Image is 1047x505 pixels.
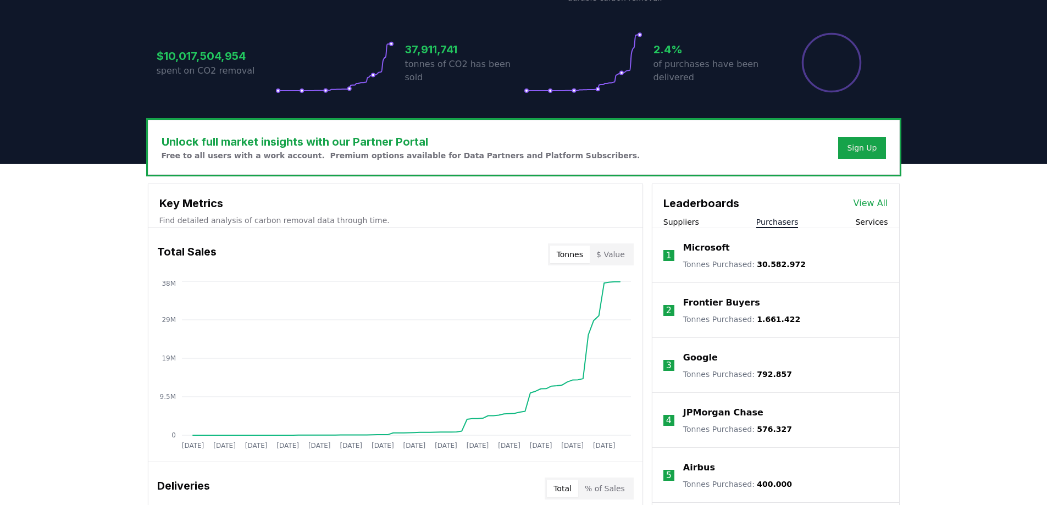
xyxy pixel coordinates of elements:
a: Sign Up [847,142,877,153]
tspan: [DATE] [592,442,615,449]
tspan: [DATE] [498,442,520,449]
tspan: 29M [162,316,176,324]
span: 1.661.422 [757,315,800,324]
button: Sign Up [838,137,885,159]
p: 2 [666,304,672,317]
p: Tonnes Purchased : [683,479,792,490]
a: JPMorgan Chase [683,406,763,419]
h3: $10,017,504,954 [157,48,275,64]
tspan: 0 [171,431,176,439]
p: 4 [666,414,672,427]
button: % of Sales [578,480,631,497]
a: Airbus [683,461,715,474]
tspan: [DATE] [529,442,552,449]
p: Free to all users with a work account. Premium options available for Data Partners and Platform S... [162,150,640,161]
tspan: [DATE] [276,442,299,449]
tspan: [DATE] [435,442,457,449]
tspan: 19M [162,354,176,362]
tspan: [DATE] [213,442,236,449]
tspan: [DATE] [245,442,267,449]
tspan: [DATE] [372,442,394,449]
p: Tonnes Purchased : [683,424,792,435]
button: $ Value [590,246,631,263]
button: Services [855,217,888,227]
p: Tonnes Purchased : [683,314,800,325]
p: Tonnes Purchased : [683,259,806,270]
a: Google [683,351,718,364]
a: View All [854,197,888,210]
button: Tonnes [550,246,590,263]
p: 3 [666,359,672,372]
h3: 37,911,741 [405,41,524,58]
span: 400.000 [757,480,792,489]
h3: Unlock full market insights with our Partner Portal [162,134,640,150]
button: Purchasers [756,217,799,227]
p: of purchases have been delivered [653,58,772,84]
p: Find detailed analysis of carbon removal data through time. [159,215,631,226]
span: 576.327 [757,425,792,434]
p: 5 [666,469,672,482]
tspan: [DATE] [340,442,362,449]
p: Tonnes Purchased : [683,369,792,380]
span: 30.582.972 [757,260,806,269]
button: Suppliers [663,217,699,227]
tspan: [DATE] [181,442,204,449]
tspan: [DATE] [308,442,330,449]
div: Percentage of sales delivered [801,32,862,93]
a: Frontier Buyers [683,296,760,309]
tspan: 38M [162,280,176,287]
a: Microsoft [683,241,730,254]
span: 792.857 [757,370,792,379]
button: Total [547,480,578,497]
tspan: [DATE] [403,442,425,449]
p: tonnes of CO2 has been sold [405,58,524,84]
p: 1 [666,249,672,262]
h3: 2.4% [653,41,772,58]
h3: Leaderboards [663,195,739,212]
h3: Key Metrics [159,195,631,212]
h3: Total Sales [157,243,217,265]
tspan: 9.5M [159,393,175,401]
h3: Deliveries [157,478,210,500]
tspan: [DATE] [561,442,584,449]
p: spent on CO2 removal [157,64,275,77]
tspan: [DATE] [466,442,489,449]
